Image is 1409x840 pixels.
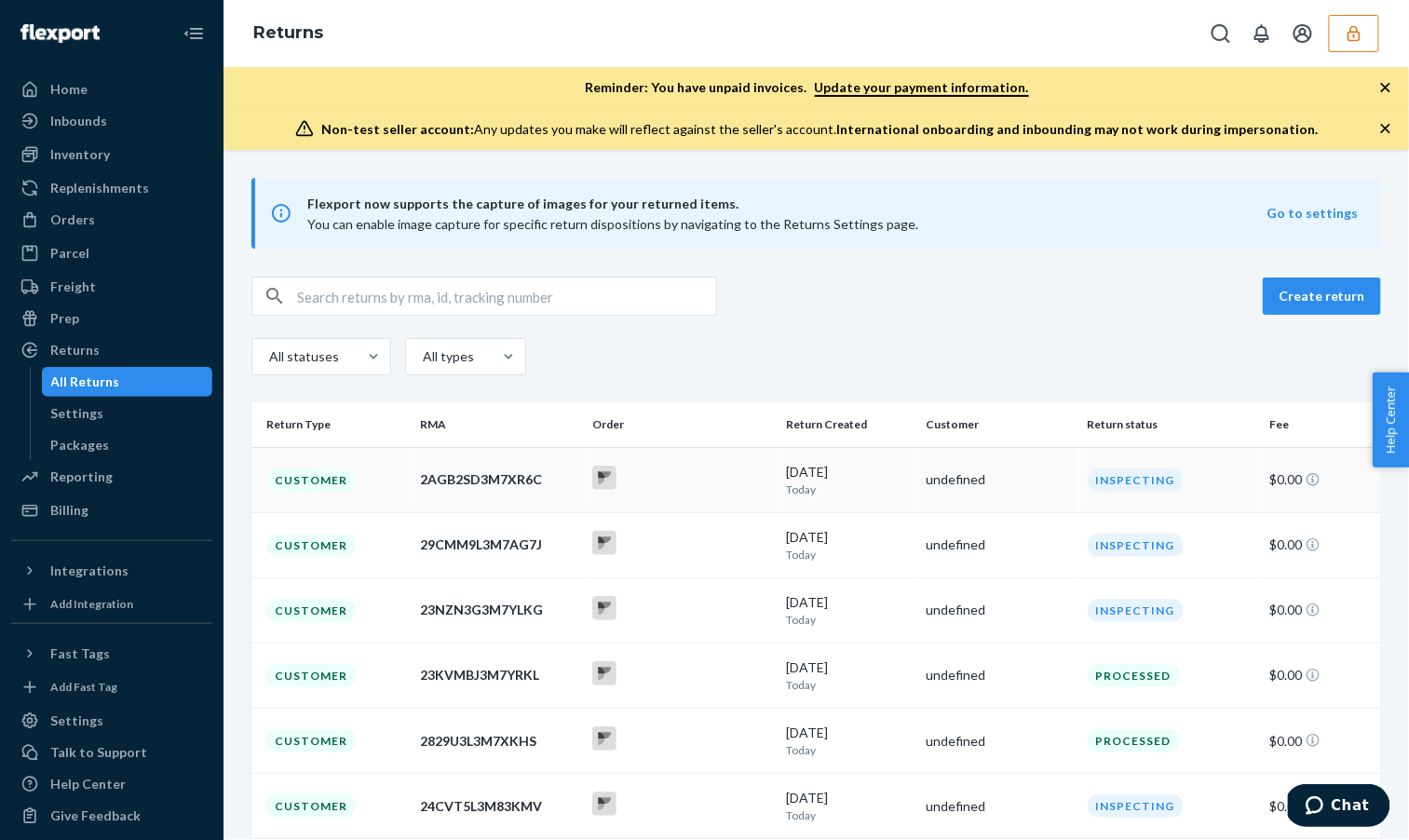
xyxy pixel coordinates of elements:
div: Talk to Support [50,743,147,762]
div: Replenishments [50,179,149,197]
a: Inventory [11,140,212,169]
div: Home [50,80,88,99]
div: All types [423,347,471,366]
div: Packages [51,436,110,454]
a: Parcel [11,238,212,268]
th: Return status [1080,402,1263,447]
a: Add Fast Tag [11,676,212,698]
p: Today [786,612,911,628]
div: Inspecting [1088,599,1184,622]
div: Parcel [50,244,89,263]
p: Today [786,677,911,693]
button: Open account menu [1284,15,1321,52]
div: 24CVT5L3M83KMV [420,797,577,816]
iframe: Opens a widget where you can chat to one of our agents [1288,784,1390,831]
div: Reporting [50,467,113,486]
a: Freight [11,272,212,302]
div: Inspecting [1088,534,1184,557]
div: Freight [50,278,96,296]
div: Returns [50,341,100,359]
div: undefined [926,601,1072,619]
div: undefined [926,732,1072,751]
p: Today [786,481,911,497]
div: [DATE] [786,724,911,758]
a: Returns [11,335,212,365]
div: Billing [50,501,88,520]
span: You can enable image capture for specific return dispositions by navigating to the Returns Settin... [307,216,918,232]
div: [DATE] [786,528,911,562]
div: Inventory [50,145,110,164]
td: $0.00 [1263,512,1381,577]
p: Today [786,807,911,823]
a: Returns [253,22,323,43]
div: All statuses [269,347,336,366]
div: [DATE] [786,789,911,823]
input: Search returns by rma, id, tracking number [297,278,716,315]
a: Billing [11,495,212,525]
button: Close Navigation [175,15,212,52]
div: Inspecting [1088,468,1184,492]
a: Home [11,75,212,104]
div: Add Integration [50,596,133,612]
button: Give Feedback [11,801,212,831]
div: Customer [266,794,356,818]
a: Update your payment information. [815,79,1029,97]
p: Reminder: You have unpaid invoices. [586,78,1029,97]
td: $0.00 [1263,774,1381,839]
div: undefined [926,666,1072,684]
div: 2AGB2SD3M7XR6C [420,470,577,489]
p: Today [786,547,911,562]
div: Prep [50,309,79,328]
button: Help Center [1373,373,1409,467]
td: $0.00 [1263,709,1381,774]
a: Prep [11,304,212,333]
button: Integrations [11,556,212,586]
div: 23KVMBJ3M7YRKL [420,666,577,684]
img: Flexport logo [20,24,100,43]
a: Settings [42,399,213,428]
a: Add Integration [11,593,212,616]
a: Packages [42,430,213,460]
td: $0.00 [1263,577,1381,643]
th: Order [585,402,779,447]
div: undefined [926,535,1072,554]
div: Help Center [50,775,126,793]
div: Add Fast Tag [50,679,117,695]
th: Fee [1263,402,1381,447]
div: Customer [266,599,356,622]
div: 23NZN3G3M7YLKG [420,601,577,619]
div: Any updates you make will reflect against the seller's account. [321,120,1319,139]
div: Customer [266,468,356,492]
span: Flexport now supports the capture of images for your returned items. [307,193,1267,215]
th: Return Created [779,402,918,447]
a: Orders [11,205,212,235]
div: Inspecting [1088,794,1184,818]
div: Fast Tags [50,644,110,663]
button: Create return [1263,278,1381,315]
div: Customer [266,729,356,752]
div: Settings [51,404,104,423]
div: [DATE] [786,658,911,693]
td: $0.00 [1263,447,1381,512]
div: Integrations [50,562,129,580]
a: All Returns [42,367,213,397]
button: Talk to Support [11,738,212,767]
div: [DATE] [786,593,911,628]
span: International onboarding and inbounding may not work during impersonation. [836,121,1319,137]
div: 29CMM9L3M7AG7J [420,535,577,554]
div: undefined [926,797,1072,816]
th: Customer [918,402,1079,447]
div: Customer [266,534,356,557]
div: Customer [266,664,356,687]
ol: breadcrumbs [238,7,338,61]
div: Inbounds [50,112,107,130]
div: [DATE] [786,463,911,497]
div: Give Feedback [50,806,141,825]
a: Reporting [11,462,212,492]
div: Settings [50,711,103,730]
button: Open Search Box [1202,15,1240,52]
button: Fast Tags [11,639,212,669]
th: Return Type [251,402,413,447]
